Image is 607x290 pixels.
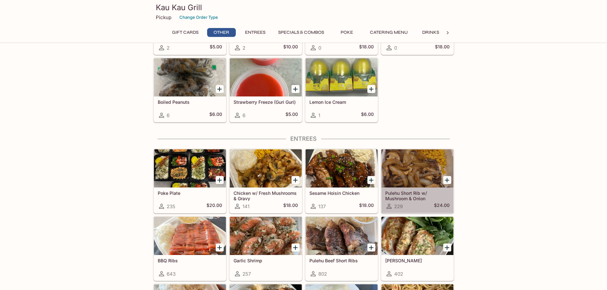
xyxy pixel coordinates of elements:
[158,190,222,196] h5: Poke Plate
[285,111,298,119] h5: $5.00
[283,44,298,52] h5: $10.00
[292,85,300,93] button: Add Strawberry Freeze (Guri Guri)
[306,217,378,255] div: Pulehu Beef Short Ribs
[242,203,249,209] span: 141
[359,44,374,52] h5: $18.00
[275,28,328,37] button: Specials & Combos
[359,202,374,210] h5: $18.00
[381,149,453,187] div: Pulehu Short Rib w/ Mushroom & Onion
[207,28,236,37] button: Other
[169,28,202,37] button: Gift Cards
[305,58,378,122] a: Lemon Ice Cream1$6.00
[305,149,378,213] a: Sesame Hoisin Chicken137$18.00
[234,190,298,201] h5: Chicken w/ Fresh Mushrooms & Gravy
[229,149,302,213] a: Chicken w/ Fresh Mushrooms & Gravy141$18.00
[333,28,361,37] button: Poke
[394,203,403,209] span: 229
[230,149,302,187] div: Chicken w/ Fresh Mushrooms & Gravy
[216,85,224,93] button: Add Boiled Peanuts
[443,244,451,251] button: Add Garlic Ahi
[230,217,302,255] div: Garlic Shrimp
[158,99,222,105] h5: Boiled Peanuts
[381,217,453,255] div: Garlic Ahi
[167,45,170,51] span: 2
[385,258,450,263] h5: [PERSON_NAME]
[230,58,302,96] div: Strawberry Freeze (Guri Guri)
[443,176,451,184] button: Add Pulehu Short Rib w/ Mushroom & Onion
[209,111,222,119] h5: $6.00
[361,111,374,119] h5: $6.00
[318,203,326,209] span: 137
[416,28,445,37] button: Drinks
[210,44,222,52] h5: $5.00
[309,190,374,196] h5: Sesame Hoisin Chicken
[241,28,270,37] button: Entrees
[234,99,298,105] h5: Strawberry Freeze (Guri Guri)
[154,217,226,255] div: BBQ Ribs
[381,216,454,281] a: [PERSON_NAME]402
[167,112,170,118] span: 6
[292,176,300,184] button: Add Chicken w/ Fresh Mushrooms & Gravy
[154,149,226,213] a: Poke Plate235$20.00
[167,203,175,209] span: 235
[216,176,224,184] button: Add Poke Plate
[229,216,302,281] a: Garlic Shrimp257
[318,271,327,277] span: 802
[154,58,226,122] a: Boiled Peanuts6$6.00
[306,149,378,187] div: Sesame Hoisin Chicken
[158,258,222,263] h5: BBQ Ribs
[435,44,450,52] h5: $18.00
[309,99,374,105] h5: Lemon Ice Cream
[394,271,403,277] span: 402
[318,45,321,51] span: 0
[177,12,221,22] button: Change Order Type
[381,149,454,213] a: Pulehu Short Rib w/ Mushroom & Onion229$24.00
[367,244,375,251] button: Add Pulehu Beef Short Ribs
[167,271,176,277] span: 643
[367,176,375,184] button: Add Sesame Hoisin Chicken
[154,58,226,96] div: Boiled Peanuts
[283,202,298,210] h5: $18.00
[154,216,226,281] a: BBQ Ribs643
[242,45,245,51] span: 2
[367,85,375,93] button: Add Lemon Ice Cream
[434,202,450,210] h5: $24.00
[229,58,302,122] a: Strawberry Freeze (Guri Guri)6$5.00
[366,28,411,37] button: Catering Menu
[216,244,224,251] button: Add BBQ Ribs
[206,202,222,210] h5: $20.00
[156,3,452,12] h3: Kau Kau Grill
[234,258,298,263] h5: Garlic Shrimp
[154,149,226,187] div: Poke Plate
[318,112,320,118] span: 1
[156,14,171,20] p: Pickup
[309,258,374,263] h5: Pulehu Beef Short Ribs
[394,45,397,51] span: 0
[153,135,454,142] h4: Entrees
[305,216,378,281] a: Pulehu Beef Short Ribs802
[306,58,378,96] div: Lemon Ice Cream
[385,190,450,201] h5: Pulehu Short Rib w/ Mushroom & Onion
[242,112,245,118] span: 6
[292,244,300,251] button: Add Garlic Shrimp
[242,271,251,277] span: 257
